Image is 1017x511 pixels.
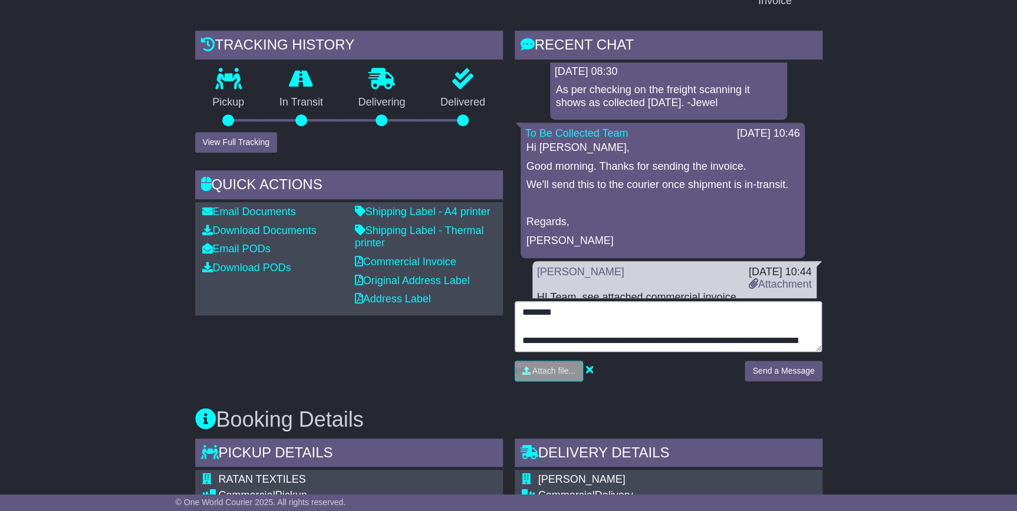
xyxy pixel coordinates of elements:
div: [DATE] 08:30 [555,65,782,78]
a: To Be Collected Team [525,127,628,139]
div: Delivery [538,489,721,502]
div: [DATE] 10:46 [737,127,800,140]
h3: Booking Details [195,408,822,431]
span: Commercial [538,489,595,501]
p: Delivering [341,96,423,109]
div: Tracking history [195,31,503,62]
div: Delivery Details [515,439,822,470]
p: Delivered [423,96,503,109]
div: Quick Actions [195,170,503,202]
span: © One World Courier 2025. All rights reserved. [176,497,346,507]
div: HI Team, see attached commercial invoice [537,291,812,304]
p: Hi [PERSON_NAME], [526,141,799,154]
a: [PERSON_NAME] [537,266,624,278]
a: Shipping Label - A4 printer [355,206,491,217]
a: Email Documents [202,206,296,217]
span: Commercial [219,489,275,501]
p: As per checking on the freight scanning it shows as collected [DATE]. -Jewel [556,84,781,109]
div: Pickup [219,489,446,502]
a: Download Documents [202,225,317,236]
p: Regards, [526,216,799,229]
a: Email PODs [202,243,271,255]
a: Original Address Label [355,275,470,286]
a: Shipping Label - Thermal printer [355,225,484,249]
div: [DATE] 10:44 [748,266,811,279]
p: We'll send this to the courier once shipment is in-transit. [526,179,799,192]
p: Pickup [195,96,262,109]
div: RECENT CHAT [515,31,822,62]
a: Address Label [355,293,431,305]
p: Good morning. Thanks for sending the invoice. [526,160,799,173]
p: [PERSON_NAME] [526,235,799,248]
a: Commercial Invoice [355,256,456,268]
div: Pickup Details [195,439,503,470]
button: Send a Message [745,361,822,381]
a: Attachment [748,278,811,290]
span: [PERSON_NAME] [538,473,626,485]
p: In Transit [262,96,341,109]
a: Download PODs [202,262,291,273]
button: View Full Tracking [195,132,277,153]
span: RATAN TEXTILES [219,473,306,485]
